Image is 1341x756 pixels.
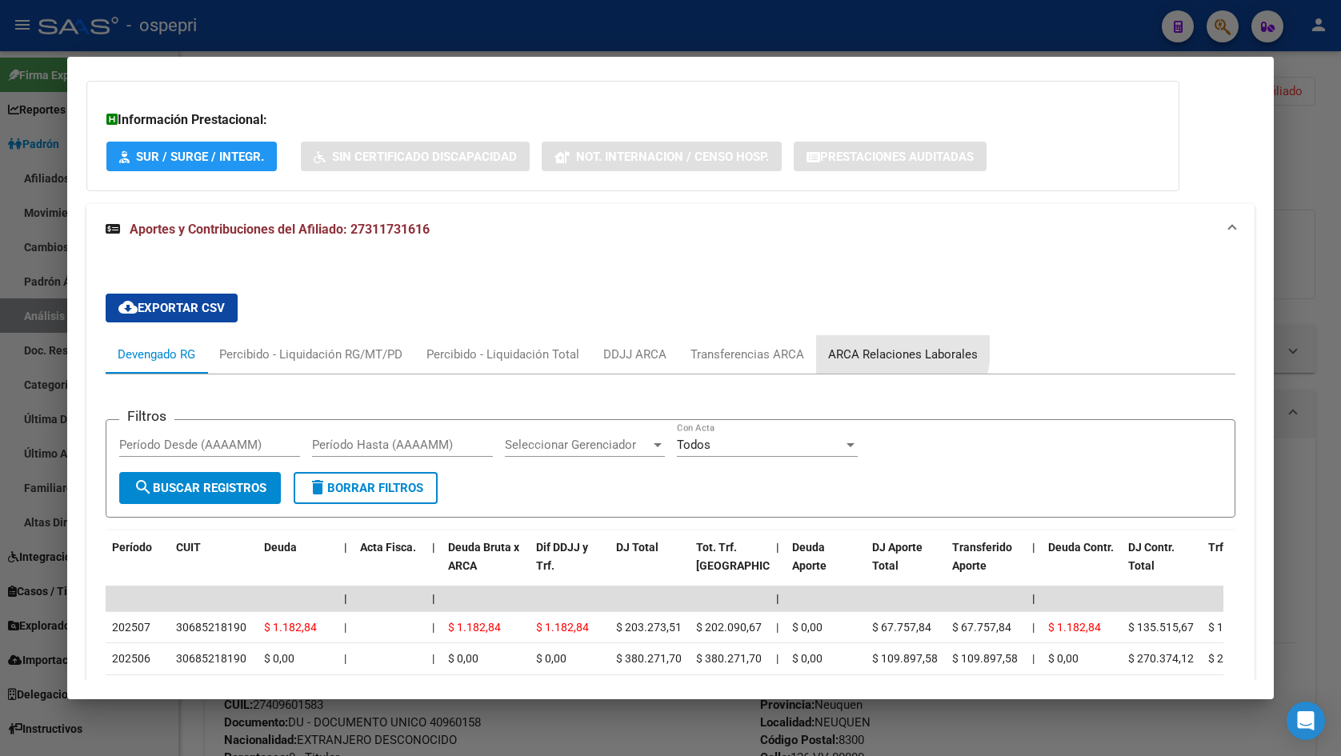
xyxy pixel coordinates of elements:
span: DJ Total [616,541,658,554]
datatable-header-cell: DJ Total [610,530,690,601]
span: Dif DDJJ y Trf. [536,541,588,572]
h3: Información Prestacional: [106,110,1159,130]
span: Acta Fisca. [360,541,416,554]
datatable-header-cell: Acta Fisca. [354,530,426,601]
span: | [1032,592,1035,605]
span: Seleccionar Gerenciador [505,438,650,452]
button: Buscar Registros [119,472,281,504]
div: Open Intercom Messenger [1287,702,1325,740]
span: $ 1.182,84 [1048,621,1101,634]
span: DJ Contr. Total [1128,541,1175,572]
span: $ 203.273,51 [616,621,682,634]
span: | [776,621,779,634]
button: Borrar Filtros [294,472,438,504]
span: $ 380.271,70 [616,652,682,665]
span: Buscar Registros [134,481,266,495]
span: Aportes y Contribuciones del Afiliado: 27311731616 [130,222,430,237]
span: SUR / SURGE / INTEGR. [136,150,264,164]
span: Deuda [264,541,297,554]
span: DJ Aporte Total [872,541,923,572]
span: $ 0,00 [792,621,823,634]
span: $ 67.757,84 [952,621,1011,634]
span: $ 109.897,58 [872,652,938,665]
span: $ 0,00 [792,652,823,665]
div: Percibido - Liquidación Total [426,346,579,363]
span: $ 0,00 [536,652,566,665]
span: | [432,621,434,634]
button: Prestaciones Auditadas [794,142,987,171]
button: Not. Internacion / Censo Hosp. [542,142,782,171]
span: $ 202.090,67 [696,621,762,634]
datatable-header-cell: Deuda Aporte [786,530,866,601]
span: CUIT [176,541,201,554]
button: SUR / SURGE / INTEGR. [106,142,277,171]
span: | [432,541,435,554]
span: $ 380.271,70 [696,652,762,665]
button: Sin Certificado Discapacidad [301,142,530,171]
span: $ 1.182,84 [264,621,317,634]
span: | [1032,541,1035,554]
datatable-header-cell: | [426,530,442,601]
div: Percibido - Liquidación RG/MT/PD [219,346,402,363]
div: 30685218190 [176,618,246,637]
span: $ 1.182,84 [448,621,501,634]
span: | [432,652,434,665]
div: Devengado RG [118,346,195,363]
datatable-header-cell: | [1026,530,1042,601]
mat-icon: cloud_download [118,298,138,317]
span: | [344,652,346,665]
div: 30685218190 [176,650,246,668]
span: $ 67.757,84 [872,621,931,634]
span: $ 270.374,12 [1128,652,1194,665]
span: Exportar CSV [118,301,225,315]
datatable-header-cell: Transferido Aporte [946,530,1026,601]
datatable-header-cell: | [338,530,354,601]
div: ARCA Relaciones Laborales [828,346,978,363]
div: DDJJ ARCA [603,346,666,363]
span: $ 135.515,67 [1128,621,1194,634]
span: | [344,621,346,634]
span: Deuda Aporte [792,541,827,572]
span: | [776,541,779,554]
span: | [776,592,779,605]
span: | [1032,652,1035,665]
datatable-header-cell: DJ Aporte Total [866,530,946,601]
span: Deuda Bruta x ARCA [448,541,519,572]
datatable-header-cell: DJ Contr. Total [1122,530,1202,601]
datatable-header-cell: Dif DDJJ y Trf. [530,530,610,601]
span: $ 1.182,84 [536,621,589,634]
span: $ 0,00 [448,652,478,665]
datatable-header-cell: Tot. Trf. Bruto [690,530,770,601]
span: $ 0,00 [1048,652,1079,665]
span: Deuda Contr. [1048,541,1114,554]
datatable-header-cell: Deuda Contr. [1042,530,1122,601]
span: | [1032,621,1035,634]
datatable-header-cell: Deuda [258,530,338,601]
span: Período [112,541,152,554]
span: $ 109.897,58 [952,652,1018,665]
mat-expansion-panel-header: Aportes y Contribuciones del Afiliado: 27311731616 [86,204,1255,255]
span: | [344,592,347,605]
span: 202507 [112,621,150,634]
span: | [344,541,347,554]
mat-icon: delete [308,478,327,497]
datatable-header-cell: CUIT [170,530,258,601]
datatable-header-cell: Trf Contr. [1202,530,1282,601]
datatable-header-cell: Período [106,530,170,601]
span: Tot. Trf. [GEOGRAPHIC_DATA] [696,541,805,572]
span: Borrar Filtros [308,481,423,495]
span: Trf Contr. [1208,541,1256,554]
span: $ 0,00 [264,652,294,665]
datatable-header-cell: Deuda Bruta x ARCA [442,530,530,601]
span: Sin Certificado Discapacidad [332,150,517,164]
button: Exportar CSV [106,294,238,322]
h3: Filtros [119,407,174,425]
span: 202506 [112,652,150,665]
div: Transferencias ARCA [691,346,804,363]
span: Transferido Aporte [952,541,1012,572]
span: $ 270.374,12 [1208,652,1274,665]
mat-icon: search [134,478,153,497]
datatable-header-cell: | [770,530,786,601]
span: Todos [677,438,711,452]
span: | [432,592,435,605]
